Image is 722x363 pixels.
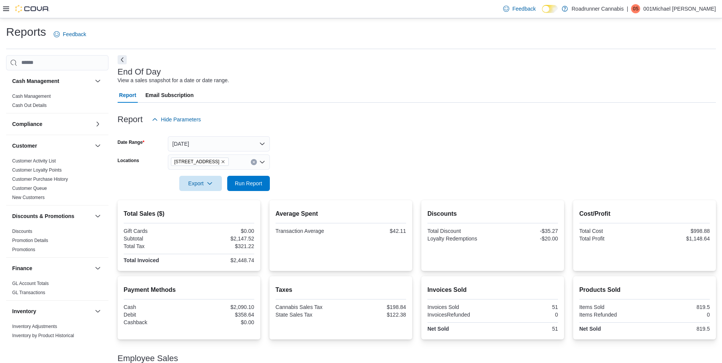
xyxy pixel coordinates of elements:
[643,4,716,13] p: 001Michael [PERSON_NAME]
[190,319,254,325] div: $0.00
[6,24,46,40] h1: Reports
[427,209,558,218] h2: Discounts
[12,186,47,191] a: Customer Queue
[259,159,265,165] button: Open list of options
[12,120,92,128] button: Compliance
[12,323,57,330] span: Inventory Adjustments
[579,326,601,332] strong: Net Sold
[12,158,56,164] a: Customer Activity List
[12,167,62,173] a: Customer Loyalty Points
[171,158,229,166] span: 218 N White Sands Blvd
[251,159,257,165] button: Clear input
[494,236,558,242] div: -$20.00
[12,177,68,182] a: Customer Purchase History
[427,312,491,318] div: InvoicesRefunded
[63,30,86,38] span: Feedback
[12,307,36,315] h3: Inventory
[168,136,270,151] button: [DATE]
[118,55,127,64] button: Next
[190,312,254,318] div: $358.64
[12,194,45,201] span: New Customers
[124,236,188,242] div: Subtotal
[93,119,102,129] button: Compliance
[12,290,45,295] a: GL Transactions
[427,236,491,242] div: Loyalty Redemptions
[12,185,47,191] span: Customer Queue
[12,229,32,234] a: Discounts
[427,326,449,332] strong: Net Sold
[124,319,188,325] div: Cashback
[12,212,74,220] h3: Discounts & Promotions
[179,176,222,191] button: Export
[12,77,59,85] h3: Cash Management
[12,324,57,329] a: Inventory Adjustments
[12,77,92,85] button: Cash Management
[427,228,491,234] div: Total Discount
[12,264,32,272] h3: Finance
[124,243,188,249] div: Total Tax
[427,304,491,310] div: Invoices Sold
[579,228,643,234] div: Total Cost
[12,342,60,348] span: Inventory Count Details
[221,159,225,164] button: Remove 218 N White Sands Blvd from selection in this group
[118,76,229,84] div: View a sales snapshot for a date or date range.
[93,212,102,221] button: Discounts & Promotions
[93,141,102,150] button: Customer
[12,247,35,252] a: Promotions
[190,236,254,242] div: $2,147.52
[12,290,45,296] span: GL Transactions
[93,76,102,86] button: Cash Management
[627,4,628,13] p: |
[12,103,47,108] a: Cash Out Details
[190,243,254,249] div: $321.22
[227,176,270,191] button: Run Report
[6,279,108,300] div: Finance
[124,257,159,263] strong: Total Invoiced
[190,257,254,263] div: $2,448.74
[276,209,406,218] h2: Average Spent
[276,304,339,310] div: Cannabis Sales Tax
[149,112,204,127] button: Hide Parameters
[427,285,558,295] h2: Invoices Sold
[12,120,42,128] h3: Compliance
[646,236,710,242] div: $1,148.64
[174,158,220,166] span: [STREET_ADDRESS]
[124,209,254,218] h2: Total Sales ($)
[572,4,624,13] p: Roadrunner Cannabis
[12,142,37,150] h3: Customer
[6,92,108,113] div: Cash Management
[12,307,92,315] button: Inventory
[6,227,108,257] div: Discounts & Promotions
[494,326,558,332] div: 51
[579,209,710,218] h2: Cost/Profit
[124,285,254,295] h2: Payment Methods
[542,5,558,13] input: Dark Mode
[118,139,145,145] label: Date Range
[494,312,558,318] div: 0
[118,115,143,124] h3: Report
[12,333,74,339] span: Inventory by Product Historical
[184,176,217,191] span: Export
[342,228,406,234] div: $42.11
[93,264,102,273] button: Finance
[12,280,49,287] span: GL Account Totals
[276,285,406,295] h2: Taxes
[12,342,60,347] a: Inventory Count Details
[646,228,710,234] div: $998.88
[579,312,643,318] div: Items Refunded
[631,4,640,13] div: 001Michael Saucedo
[500,1,539,16] a: Feedback
[12,238,48,243] a: Promotion Details
[276,228,339,234] div: Transaction Average
[118,158,139,164] label: Locations
[51,27,89,42] a: Feedback
[12,176,68,182] span: Customer Purchase History
[119,88,136,103] span: Report
[12,333,74,338] a: Inventory by Product Historical
[579,236,643,242] div: Total Profit
[12,237,48,244] span: Promotion Details
[342,304,406,310] div: $198.84
[12,281,49,286] a: GL Account Totals
[118,67,161,76] h3: End Of Day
